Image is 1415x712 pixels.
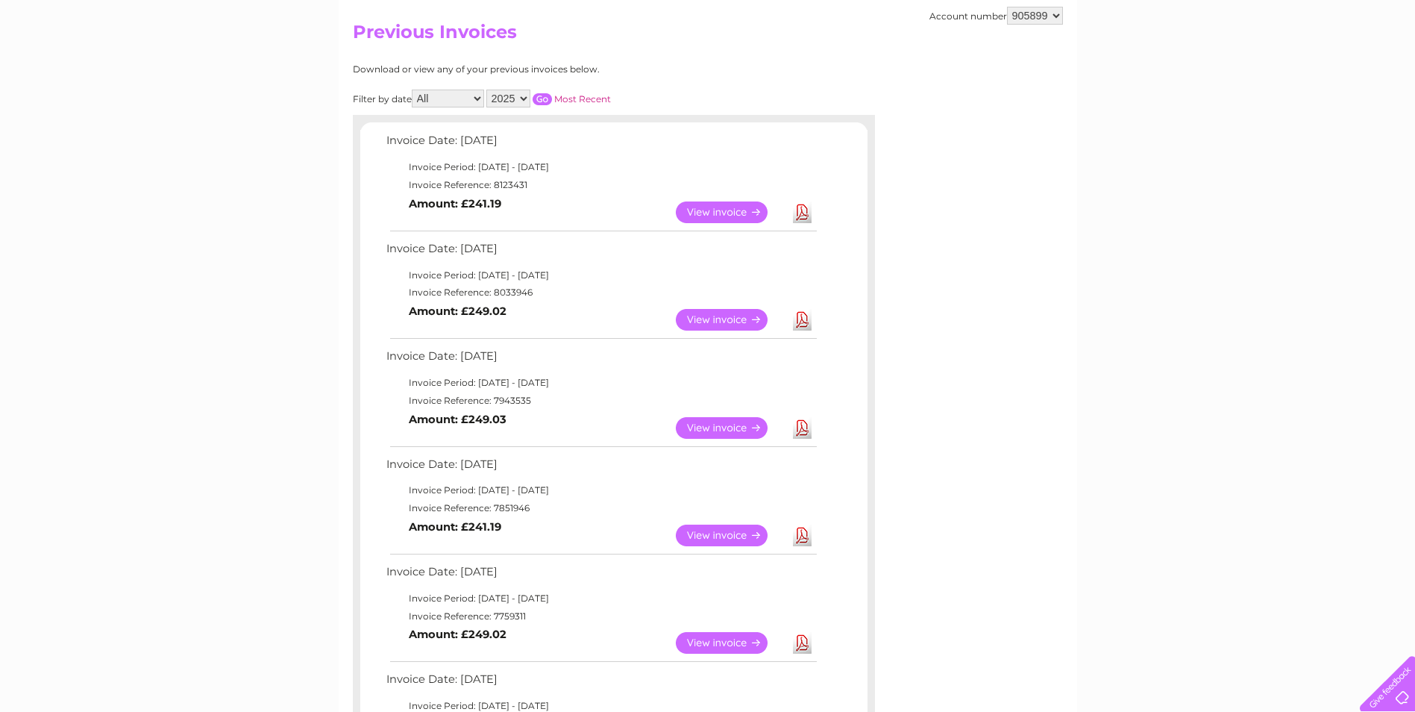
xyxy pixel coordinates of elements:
[1366,63,1401,75] a: Log out
[676,202,785,223] a: View
[409,628,506,641] b: Amount: £249.02
[383,266,819,284] td: Invoice Period: [DATE] - [DATE]
[353,64,744,75] div: Download or view any of your previous invoices below.
[1316,63,1352,75] a: Contact
[383,392,819,410] td: Invoice Reference: 7943535
[793,525,812,546] a: Download
[793,309,812,331] a: Download
[49,39,125,84] img: logo.png
[793,632,812,654] a: Download
[383,608,819,625] td: Invoice Reference: 7759311
[1285,63,1307,75] a: Blog
[1134,7,1237,26] a: 0333 014 3131
[676,632,785,654] a: View
[676,525,785,546] a: View
[356,8,1061,72] div: Clear Business is a trading name of Verastar Limited (registered in [GEOGRAPHIC_DATA] No. 3667643...
[383,481,819,499] td: Invoice Period: [DATE] - [DATE]
[409,413,506,426] b: Amount: £249.03
[1190,63,1223,75] a: Energy
[676,309,785,331] a: View
[383,131,819,158] td: Invoice Date: [DATE]
[383,284,819,302] td: Invoice Reference: 8033946
[1232,63,1276,75] a: Telecoms
[793,417,812,439] a: Download
[409,197,501,210] b: Amount: £241.19
[383,562,819,590] td: Invoice Date: [DATE]
[793,202,812,223] a: Download
[353,22,1063,50] h2: Previous Invoices
[353,90,744,107] div: Filter by date
[676,417,785,439] a: View
[383,239,819,266] td: Invoice Date: [DATE]
[383,374,819,392] td: Invoice Period: [DATE] - [DATE]
[383,499,819,517] td: Invoice Reference: 7851946
[929,7,1063,25] div: Account number
[383,176,819,194] td: Invoice Reference: 8123431
[409,520,501,534] b: Amount: £241.19
[383,158,819,176] td: Invoice Period: [DATE] - [DATE]
[1152,63,1181,75] a: Water
[383,346,819,374] td: Invoice Date: [DATE]
[554,93,611,104] a: Most Recent
[383,455,819,482] td: Invoice Date: [DATE]
[409,305,506,318] b: Amount: £249.02
[383,590,819,608] td: Invoice Period: [DATE] - [DATE]
[383,669,819,697] td: Invoice Date: [DATE]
